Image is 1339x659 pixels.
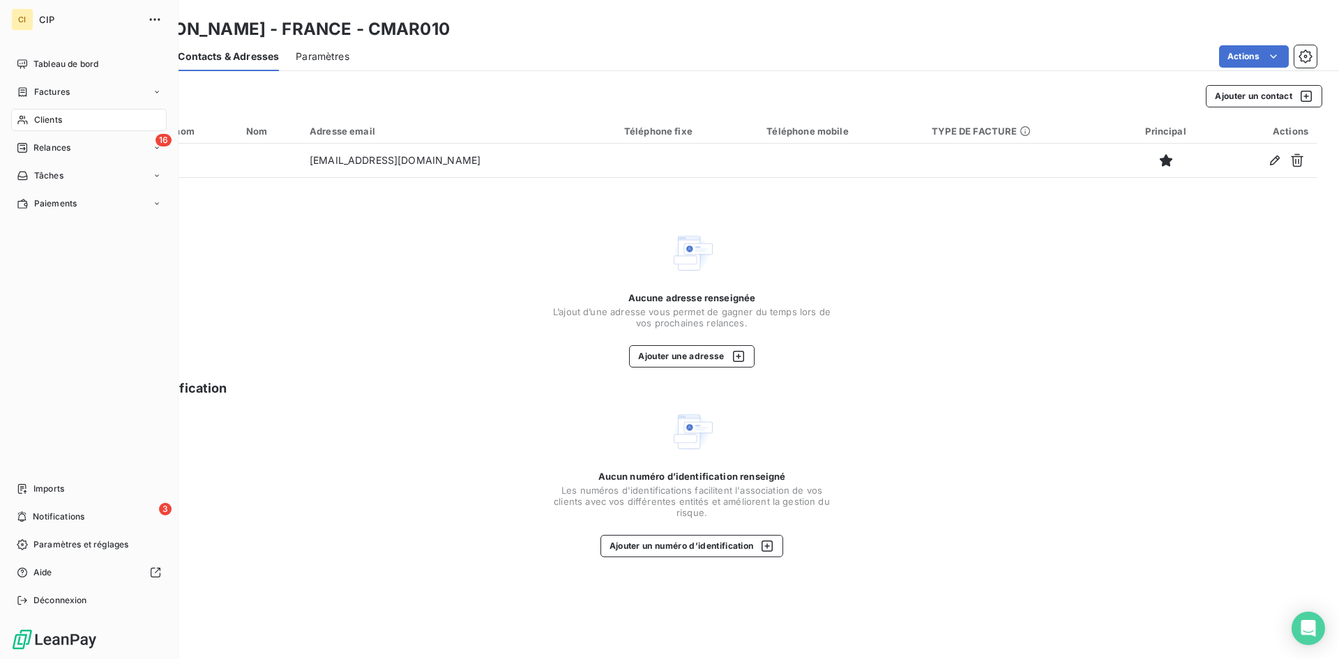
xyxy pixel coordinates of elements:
[33,483,64,495] span: Imports
[629,345,754,368] button: Ajouter une adresse
[159,503,172,515] span: 3
[160,126,229,137] div: Prénom
[932,126,1109,137] div: TYPE DE FACTURE
[11,478,167,500] a: Imports
[11,533,167,556] a: Paramètres et réglages
[33,58,98,70] span: Tableau de bord
[156,134,172,146] span: 16
[600,535,784,557] button: Ajouter un numéro d’identification
[39,14,139,25] span: CIP
[766,126,915,137] div: Téléphone mobile
[33,566,52,579] span: Aide
[296,50,349,63] span: Paramètres
[669,231,714,275] img: Empty state
[11,628,98,651] img: Logo LeanPay
[33,510,84,523] span: Notifications
[11,81,167,103] a: Factures
[1206,85,1322,107] button: Ajouter un contact
[34,86,70,98] span: Factures
[598,471,786,482] span: Aucun numéro d’identification renseigné
[33,142,70,154] span: Relances
[11,165,167,187] a: Tâches
[624,126,750,137] div: Téléphone fixe
[1223,126,1308,137] div: Actions
[246,126,293,137] div: Nom
[11,53,167,75] a: Tableau de bord
[301,144,616,177] td: [EMAIL_ADDRESS][DOMAIN_NAME]
[123,17,450,42] h3: [PERSON_NAME] - FRANCE - CMAR010
[1292,612,1325,645] div: Open Intercom Messenger
[11,137,167,159] a: 16Relances
[1219,45,1289,68] button: Actions
[628,292,756,303] span: Aucune adresse renseignée
[310,126,607,137] div: Adresse email
[178,50,279,63] span: Contacts & Adresses
[34,169,63,182] span: Tâches
[11,109,167,131] a: Clients
[1126,126,1206,137] div: Principal
[11,561,167,584] a: Aide
[11,192,167,215] a: Paiements
[33,594,87,607] span: Déconnexion
[552,306,831,328] span: L’ajout d’une adresse vous permet de gagner du temps lors de vos prochaines relances.
[33,538,128,551] span: Paramètres et réglages
[34,197,77,210] span: Paiements
[669,409,714,454] img: Empty state
[552,485,831,518] span: Les numéros d'identifications facilitent l'association de vos clients avec vos différentes entité...
[34,114,62,126] span: Clients
[11,8,33,31] div: CI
